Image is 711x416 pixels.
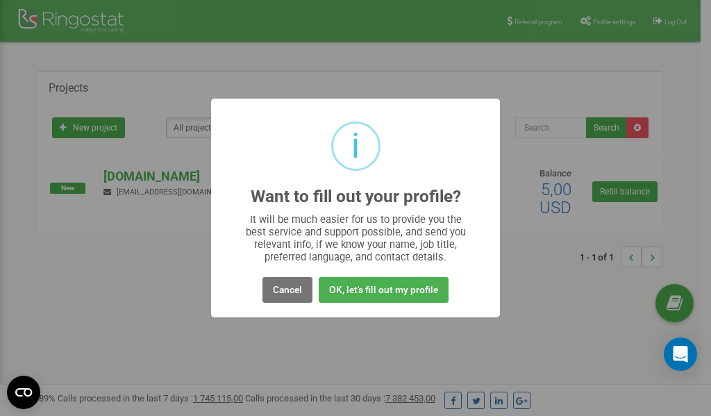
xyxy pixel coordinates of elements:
button: Open CMP widget [7,376,40,409]
div: i [351,124,360,169]
div: Open Intercom Messenger [664,338,697,371]
div: It will be much easier for us to provide you the best service and support possible, and send you ... [239,213,473,263]
button: OK, let's fill out my profile [319,277,449,303]
h2: Want to fill out your profile? [251,188,461,206]
button: Cancel [262,277,312,303]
